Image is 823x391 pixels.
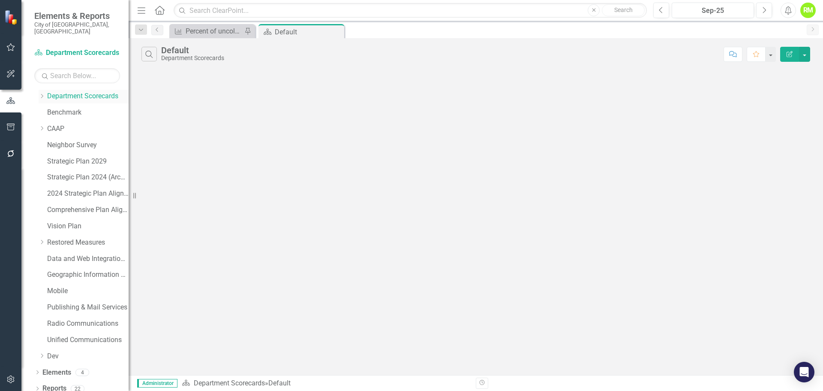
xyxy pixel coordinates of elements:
div: Percent of uncollected utility bills [186,26,242,36]
a: Department Scorecards [34,48,120,58]
a: Dev [47,352,129,361]
div: Default [275,27,342,37]
a: Vision Plan [47,221,129,231]
a: Restored Measures [47,238,129,248]
a: Unified Communications [47,335,129,345]
a: Elements [42,368,71,378]
span: Search [614,6,633,13]
a: Geographic Information System (GIS) [47,270,129,280]
div: 4 [75,369,89,376]
span: Elements & Reports [34,11,120,21]
a: 2024 Strategic Plan Alignment [47,189,129,199]
a: Mobile [47,286,129,296]
div: Default [161,45,224,55]
div: » [182,379,469,388]
a: Neighbor Survey [47,140,129,150]
a: Benchmark [47,108,129,118]
a: Department Scorecards [194,379,265,387]
span: Administrator [137,379,177,388]
a: Data and Web Integration Services [47,254,129,264]
a: CAAP [47,124,129,134]
a: Radio Communications [47,319,129,329]
a: Department Scorecards [47,91,129,101]
a: Strategic Plan 2024 (Archive) [47,173,129,182]
div: Department Scorecards [161,55,224,61]
input: Search ClearPoint... [174,3,647,18]
button: Sep-25 [672,3,754,18]
div: Sep-25 [675,6,751,16]
small: City of [GEOGRAPHIC_DATA], [GEOGRAPHIC_DATA] [34,21,120,35]
button: RM [800,3,816,18]
a: Publishing & Mail Services [47,303,129,312]
div: Default [268,379,291,387]
a: Comprehensive Plan Alignment [47,205,129,215]
a: Strategic Plan 2029 [47,157,129,167]
input: Search Below... [34,68,120,83]
img: ClearPoint Strategy [4,10,19,25]
a: Percent of uncollected utility bills [171,26,242,36]
button: Search [602,4,645,16]
div: Open Intercom Messenger [794,362,814,382]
